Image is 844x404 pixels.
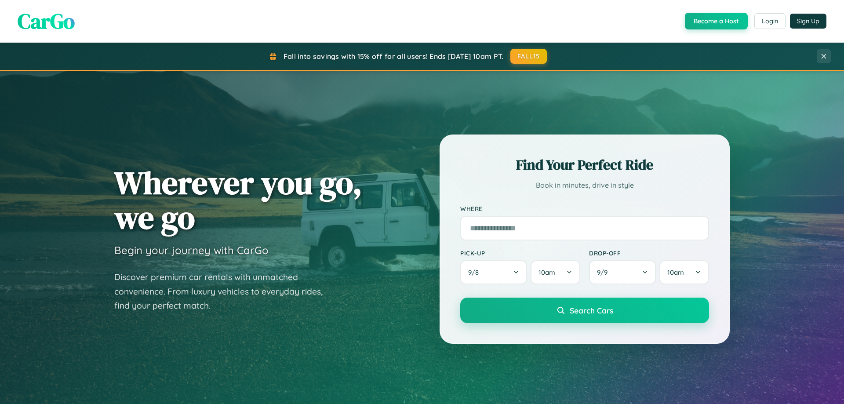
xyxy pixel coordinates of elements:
[570,306,613,315] span: Search Cars
[531,260,580,284] button: 10am
[589,249,709,257] label: Drop-off
[538,268,555,277] span: 10am
[597,268,612,277] span: 9 / 9
[460,298,709,323] button: Search Cars
[754,13,786,29] button: Login
[460,205,709,212] label: Where
[589,260,656,284] button: 9/9
[460,249,580,257] label: Pick-up
[685,13,748,29] button: Become a Host
[790,14,826,29] button: Sign Up
[460,179,709,192] p: Book in minutes, drive in style
[667,268,684,277] span: 10am
[114,244,269,257] h3: Begin your journey with CarGo
[114,165,362,235] h1: Wherever you go, we go
[659,260,709,284] button: 10am
[460,155,709,175] h2: Find Your Perfect Ride
[510,49,547,64] button: FALL15
[114,270,334,313] p: Discover premium car rentals with unmatched convenience. From luxury vehicles to everyday rides, ...
[284,52,504,61] span: Fall into savings with 15% off for all users! Ends [DATE] 10am PT.
[460,260,527,284] button: 9/8
[18,7,75,36] span: CarGo
[468,268,483,277] span: 9 / 8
